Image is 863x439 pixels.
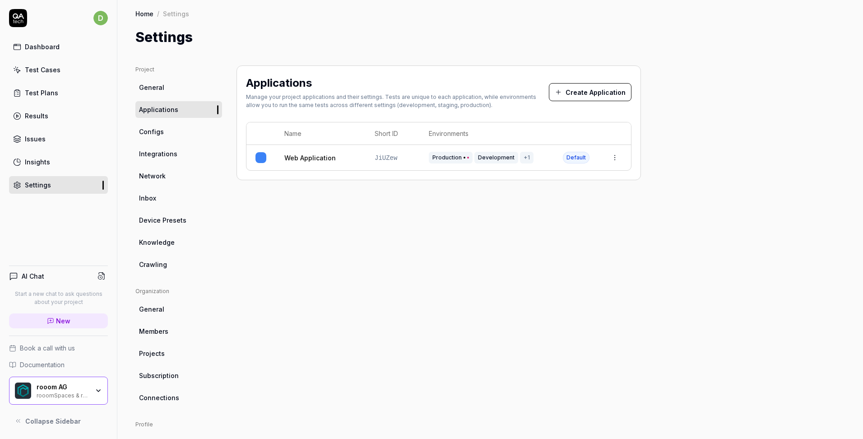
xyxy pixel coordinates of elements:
[246,93,549,109] div: Manage your project applications and their settings. Tests are unique to each application, while ...
[135,101,222,118] a: Applications
[429,152,473,163] span: Production
[139,238,175,247] span: Knowledge
[135,79,222,96] a: General
[366,122,420,145] th: Short ID
[25,42,60,51] div: Dashboard
[139,260,167,269] span: Crawling
[549,83,631,101] button: Create Application
[139,215,186,225] span: Device Presets
[9,153,108,171] a: Insights
[139,127,164,136] span: Configs
[9,313,108,328] a: New
[139,171,166,181] span: Network
[9,84,108,102] a: Test Plans
[25,88,58,98] div: Test Plans
[9,107,108,125] a: Results
[9,412,108,430] button: Collapse Sidebar
[135,123,222,140] a: Configs
[139,349,165,358] span: Projects
[20,360,65,369] span: Documentation
[246,75,312,91] h2: Applications
[163,9,189,18] div: Settings
[9,176,108,194] a: Settings
[25,134,46,144] div: Issues
[139,83,164,92] span: General
[22,271,44,281] h4: AI Chat
[135,287,222,295] div: Organization
[25,65,60,75] div: Test Cases
[135,301,222,318] a: General
[563,152,589,163] span: Default
[9,130,108,148] a: Issues
[135,212,222,229] a: Device Presets
[135,367,222,384] a: Subscription
[420,122,554,145] th: Environments
[135,345,222,362] a: Projects
[135,420,222,429] div: Profile
[135,190,222,206] a: Inbox
[135,389,222,406] a: Connections
[139,393,179,402] span: Connections
[9,61,108,79] a: Test Cases
[284,153,336,163] a: Web Application
[135,256,222,273] a: Crawling
[9,377,108,405] button: rooom AG Logorooom AGrooomSpaces & rooomProducts
[25,180,51,190] div: Settings
[135,234,222,251] a: Knowledge
[25,157,50,167] div: Insights
[25,111,48,121] div: Results
[135,27,193,47] h1: Settings
[135,9,153,18] a: Home
[25,416,81,426] span: Collapse Sidebar
[93,9,108,27] button: d
[157,9,159,18] div: /
[9,38,108,56] a: Dashboard
[56,316,70,326] span: New
[135,168,222,184] a: Network
[275,122,366,145] th: Name
[139,105,178,114] span: Applications
[37,383,89,391] div: rooom AG
[9,343,108,353] a: Book a call with us
[139,304,164,314] span: General
[375,154,397,162] span: JiUZew
[520,152,534,163] button: +1
[37,391,89,398] div: rooomSpaces & rooomProducts
[135,65,222,74] div: Project
[15,383,31,399] img: rooom AG Logo
[474,152,518,163] span: Development
[139,193,156,203] span: Inbox
[93,11,108,25] span: d
[139,327,168,336] span: Members
[135,323,222,340] a: Members
[20,343,75,353] span: Book a call with us
[9,360,108,369] a: Documentation
[139,371,179,380] span: Subscription
[9,290,108,306] p: Start a new chat to ask questions about your project
[139,149,177,159] span: Integrations
[135,145,222,162] a: Integrations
